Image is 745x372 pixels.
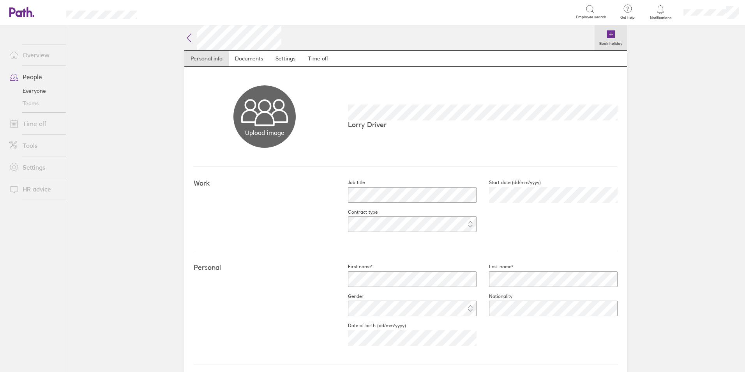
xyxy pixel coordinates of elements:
[335,322,406,329] label: Date of birth (dd/mm/yyyy)
[3,159,66,175] a: Settings
[348,120,618,129] p: Lorry Driver
[3,85,66,97] a: Everyone
[229,51,269,66] a: Documents
[595,39,627,46] label: Book holiday
[335,209,378,215] label: Contract type
[595,25,627,50] a: Book holiday
[648,16,673,20] span: Notifications
[184,51,229,66] a: Personal info
[158,8,178,15] div: Search
[3,69,66,85] a: People
[3,181,66,197] a: HR advice
[3,116,66,131] a: Time off
[194,264,335,272] h4: Personal
[302,51,334,66] a: Time off
[335,179,365,186] label: Job title
[477,264,513,270] label: Last name*
[477,179,541,186] label: Start date (dd/mm/yyyy)
[615,15,640,20] span: Get help
[335,293,364,299] label: Gender
[269,51,302,66] a: Settings
[3,97,66,110] a: Teams
[335,264,372,270] label: First name*
[576,15,606,19] span: Employee search
[194,179,335,188] h4: Work
[3,47,66,63] a: Overview
[648,4,673,20] a: Notifications
[3,138,66,153] a: Tools
[477,293,512,299] label: Nationality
